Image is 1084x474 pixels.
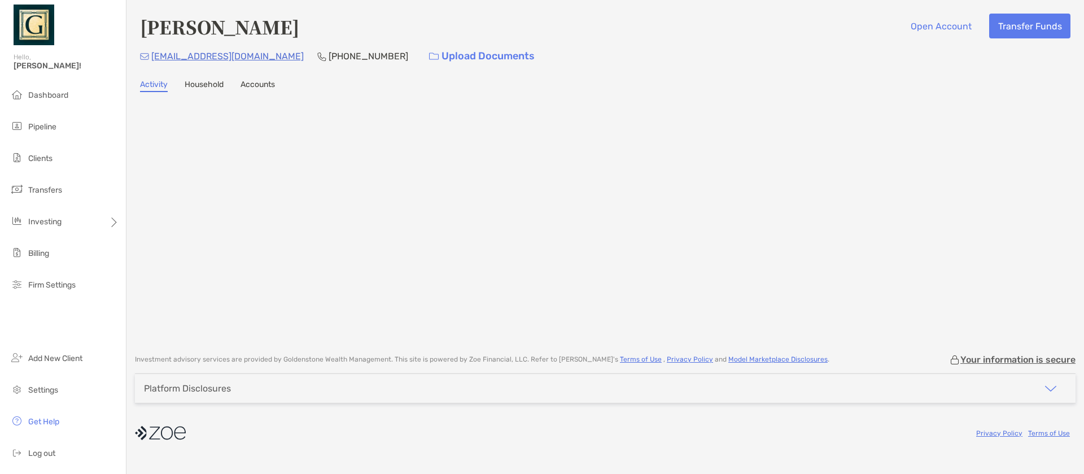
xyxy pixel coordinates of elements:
[135,420,186,446] img: company logo
[28,385,58,395] span: Settings
[10,214,24,228] img: investing icon
[902,14,980,38] button: Open Account
[10,246,24,259] img: billing icon
[151,49,304,63] p: [EMAIL_ADDRESS][DOMAIN_NAME]
[135,355,829,364] p: Investment advisory services are provided by Goldenstone Wealth Management . This site is powered...
[429,53,439,60] img: button icon
[241,80,275,92] a: Accounts
[728,355,828,363] a: Model Marketplace Disclosures
[140,80,168,92] a: Activity
[10,382,24,396] img: settings icon
[329,49,408,63] p: [PHONE_NUMBER]
[28,449,55,458] span: Log out
[989,14,1070,38] button: Transfer Funds
[10,151,24,164] img: clients icon
[317,52,326,61] img: Phone Icon
[10,277,24,291] img: firm-settings icon
[667,355,713,363] a: Privacy Policy
[976,429,1022,437] a: Privacy Policy
[10,88,24,101] img: dashboard icon
[10,446,24,459] img: logout icon
[10,351,24,364] img: add_new_client icon
[10,119,24,133] img: pipeline icon
[28,217,62,227] span: Investing
[144,383,231,394] div: Platform Disclosures
[620,355,662,363] a: Terms of Use
[28,417,59,427] span: Get Help
[28,249,49,258] span: Billing
[10,182,24,196] img: transfers icon
[10,414,24,428] img: get-help icon
[28,354,82,363] span: Add New Client
[28,90,68,100] span: Dashboard
[28,122,56,132] span: Pipeline
[960,354,1076,365] p: Your information is secure
[140,14,299,40] h4: [PERSON_NAME]
[28,280,76,290] span: Firm Settings
[422,44,542,68] a: Upload Documents
[14,61,119,71] span: [PERSON_NAME]!
[1028,429,1070,437] a: Terms of Use
[1044,382,1057,395] img: icon arrow
[28,154,53,163] span: Clients
[14,5,54,45] img: Zoe Logo
[28,185,62,195] span: Transfers
[140,53,149,60] img: Email Icon
[185,80,224,92] a: Household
